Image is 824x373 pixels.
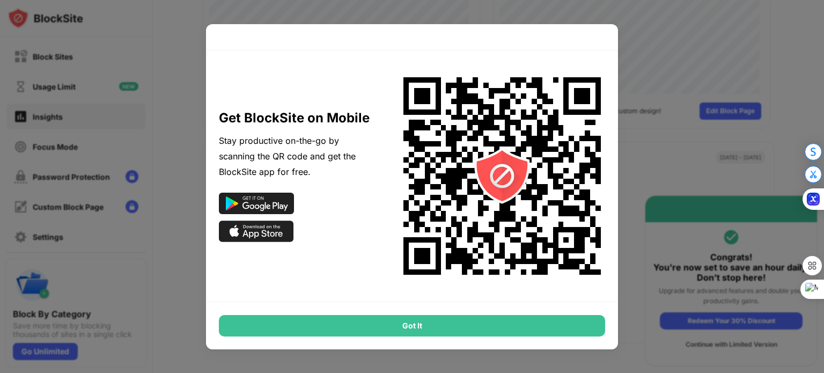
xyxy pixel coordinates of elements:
[219,315,605,337] div: Got It
[219,221,294,242] img: app-store-black.svg
[219,193,294,214] img: google-play-black.svg
[219,133,373,179] div: Stay productive on-the-go by scanning the QR code and get the BlockSite app for free.
[389,63,615,289] img: onboard-omni-qr-code.svg
[219,109,373,127] div: Get BlockSite on Mobile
